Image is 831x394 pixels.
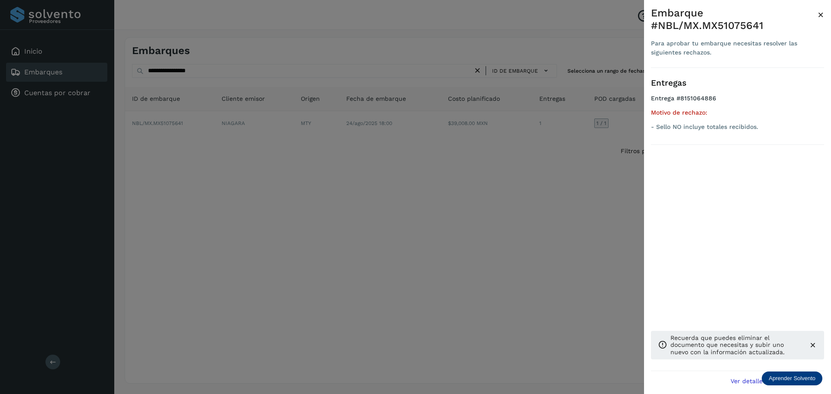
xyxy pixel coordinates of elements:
[725,371,824,391] button: Ver detalle de embarque
[651,78,824,88] h3: Entregas
[651,123,824,131] p: - Sello NO incluye totales recibidos.
[651,39,818,57] div: Para aprobar tu embarque necesitas resolver las siguientes rechazos.
[818,7,824,22] button: Close
[818,9,824,21] span: ×
[651,109,824,116] h5: Motivo de rechazo:
[769,375,815,382] p: Aprender Solvento
[651,95,824,109] h4: Entrega #8151064886
[670,334,802,356] p: Recuerda que puedes eliminar el documento que necesitas y subir uno nuevo con la información actu...
[651,7,818,32] div: Embarque #NBL/MX.MX51075641
[731,378,805,384] span: Ver detalle de embarque
[762,372,822,385] div: Aprender Solvento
